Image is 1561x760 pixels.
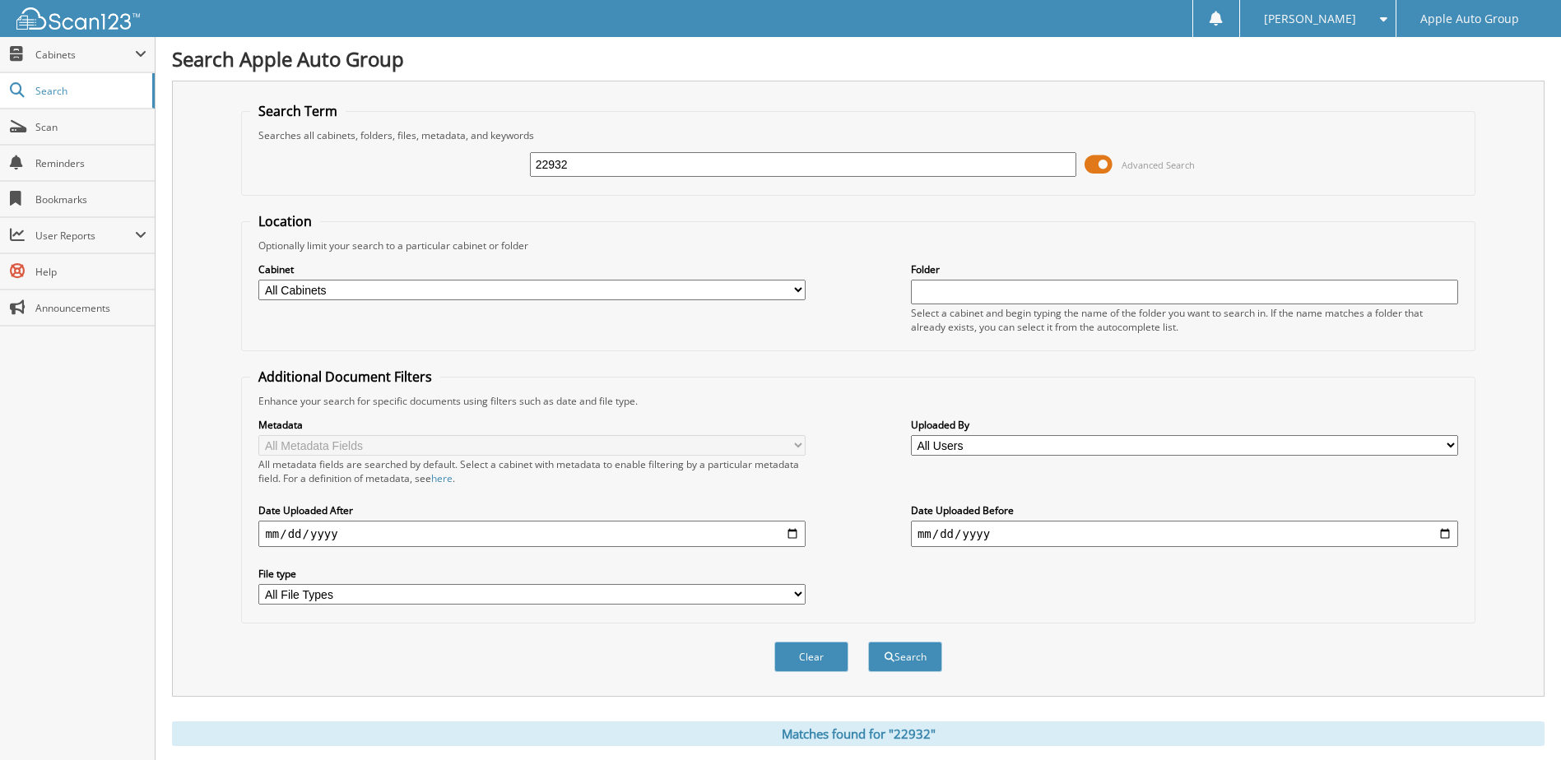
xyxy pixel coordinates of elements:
[35,156,146,170] span: Reminders
[258,418,806,432] label: Metadata
[35,192,146,206] span: Bookmarks
[250,212,320,230] legend: Location
[172,721,1545,746] div: Matches found for "22932"
[258,262,806,276] label: Cabinet
[431,471,453,485] a: here
[35,301,146,315] span: Announcements
[35,120,146,134] span: Scan
[258,521,806,547] input: start
[35,265,146,279] span: Help
[250,239,1466,253] div: Optionally limit your search to a particular cabinet or folder
[172,45,1545,72] h1: Search Apple Auto Group
[1122,159,1195,171] span: Advanced Search
[911,521,1458,547] input: end
[250,128,1466,142] div: Searches all cabinets, folders, files, metadata, and keywords
[1264,14,1356,24] span: [PERSON_NAME]
[250,368,440,386] legend: Additional Document Filters
[868,642,942,672] button: Search
[250,102,346,120] legend: Search Term
[1420,14,1519,24] span: Apple Auto Group
[35,48,135,62] span: Cabinets
[35,84,144,98] span: Search
[911,306,1458,334] div: Select a cabinet and begin typing the name of the folder you want to search in. If the name match...
[911,503,1458,517] label: Date Uploaded Before
[774,642,848,672] button: Clear
[258,457,806,485] div: All metadata fields are searched by default. Select a cabinet with metadata to enable filtering b...
[35,229,135,243] span: User Reports
[258,567,806,581] label: File type
[911,262,1458,276] label: Folder
[911,418,1458,432] label: Uploaded By
[16,7,140,30] img: scan123-logo-white.svg
[258,503,806,517] label: Date Uploaded After
[250,394,1466,408] div: Enhance your search for specific documents using filters such as date and file type.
